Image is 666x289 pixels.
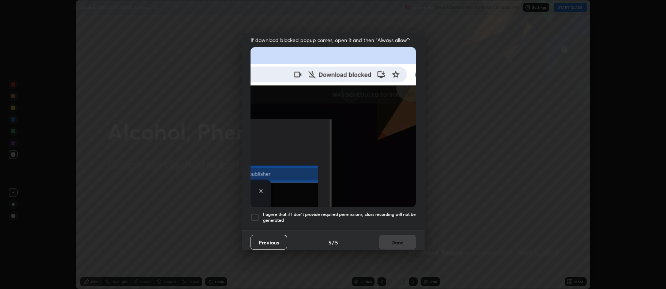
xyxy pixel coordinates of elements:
button: Previous [251,235,287,250]
h4: 5 [328,239,331,246]
span: If download blocked popup comes, open it and then "Always allow": [251,37,416,43]
h5: I agree that if I don't provide required permissions, class recording will not be generated [263,212,416,223]
h4: / [332,239,334,246]
h4: 5 [335,239,338,246]
img: downloads-permission-blocked.gif [251,47,416,207]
